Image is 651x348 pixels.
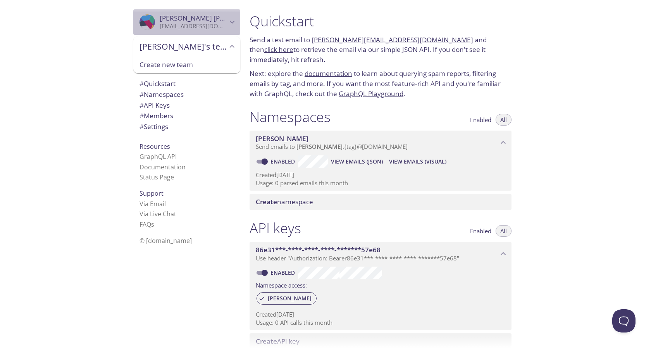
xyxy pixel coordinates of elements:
[151,220,154,229] span: s
[256,197,313,206] span: namespace
[250,194,511,210] div: Create namespace
[139,163,186,171] a: Documentation
[139,236,192,245] span: © [DOMAIN_NAME]
[269,269,298,276] a: Enabled
[133,89,240,100] div: Namespaces
[139,122,144,131] span: #
[256,171,505,179] p: Created [DATE]
[139,60,234,70] span: Create new team
[139,210,176,218] a: Via Live Chat
[331,157,383,166] span: View Emails (JSON)
[465,225,496,237] button: Enabled
[250,108,331,126] h1: Namespaces
[386,155,449,168] button: View Emails (Visual)
[312,35,473,44] a: [PERSON_NAME][EMAIL_ADDRESS][DOMAIN_NAME]
[496,225,511,237] button: All
[256,319,505,327] p: Usage: 0 API calls this month
[339,89,403,98] a: GraphQL Playground
[139,111,173,120] span: Members
[139,142,170,151] span: Resources
[389,157,446,166] span: View Emails (Visual)
[257,292,317,305] div: [PERSON_NAME]
[139,90,144,99] span: #
[256,179,505,187] p: Usage: 0 parsed emails this month
[256,197,277,206] span: Create
[139,101,144,110] span: #
[139,173,174,181] a: Status Page
[250,35,511,65] p: Send a test email to and then to retrieve the email via our simple JSON API. If you don't see it ...
[133,100,240,111] div: API Keys
[305,69,352,78] a: documentation
[133,78,240,89] div: Quickstart
[256,279,307,290] label: Namespace access:
[139,189,164,198] span: Support
[296,143,343,150] span: [PERSON_NAME]
[133,36,240,57] div: Ralph Kris's team
[139,41,227,52] span: [PERSON_NAME]'s team
[139,90,184,99] span: Namespaces
[328,155,386,168] button: View Emails (JSON)
[139,79,176,88] span: Quickstart
[133,9,240,35] div: Ralph Kris Enrique
[612,309,635,332] iframe: Help Scout Beacon - Open
[256,310,505,319] p: Created [DATE]
[139,200,166,208] a: Via Email
[269,158,298,165] a: Enabled
[139,152,177,161] a: GraphQL API
[139,101,170,110] span: API Keys
[465,114,496,126] button: Enabled
[139,111,144,120] span: #
[496,114,511,126] button: All
[250,131,511,155] div: bliek namespace
[256,134,308,143] span: [PERSON_NAME]
[264,45,293,54] a: click here
[133,121,240,132] div: Team Settings
[250,12,511,30] h1: Quickstart
[133,110,240,121] div: Members
[133,57,240,74] div: Create new team
[256,143,408,150] span: Send emails to . {tag} @[DOMAIN_NAME]
[139,122,168,131] span: Settings
[263,295,316,302] span: [PERSON_NAME]
[160,22,227,30] p: [EMAIL_ADDRESS][DOMAIN_NAME]
[250,219,301,237] h1: API keys
[160,14,266,22] span: [PERSON_NAME] [PERSON_NAME]
[139,220,154,229] a: FAQ
[250,69,511,98] p: Next: explore the to learn about querying spam reports, filtering emails by tag, and more. If you...
[139,79,144,88] span: #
